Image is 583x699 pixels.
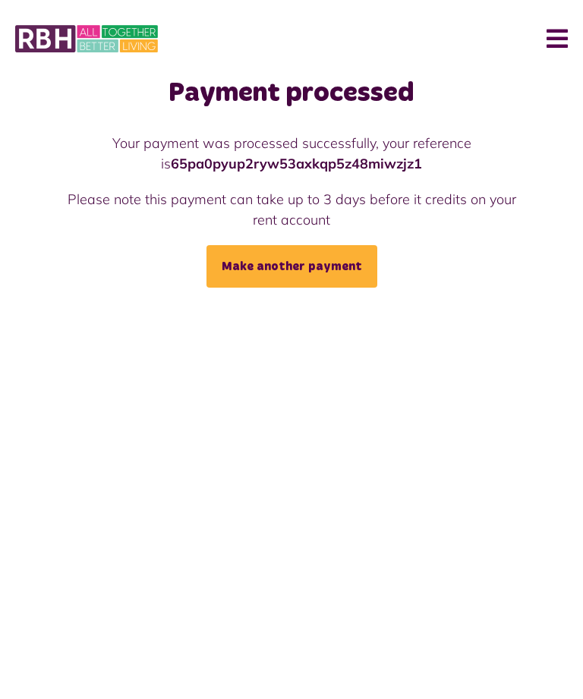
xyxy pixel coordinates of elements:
p: Please note this payment can take up to 3 days before it credits on your rent account [61,189,522,230]
p: Your payment was processed successfully, your reference is [61,133,522,174]
a: Make another payment [206,245,377,288]
h1: Payment processed [61,77,522,110]
strong: 65pa0pyup2ryw53axkqp5z48miwzjz1 [171,155,422,172]
img: MyRBH [15,23,158,55]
